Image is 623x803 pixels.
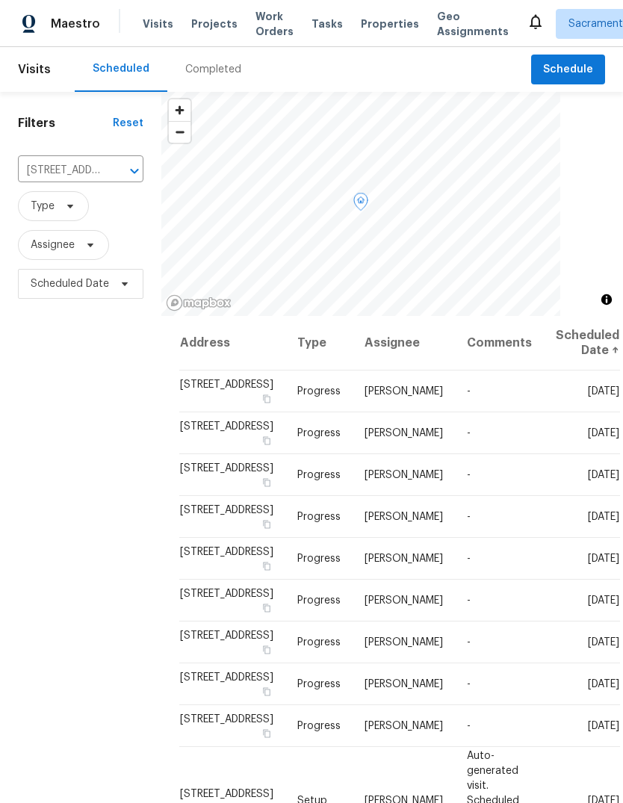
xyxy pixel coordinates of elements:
[180,463,273,474] span: [STREET_ADDRESS]
[18,116,113,131] h1: Filters
[180,788,273,799] span: [STREET_ADDRESS]
[602,291,611,308] span: Toggle attribution
[297,428,341,438] span: Progress
[365,428,443,438] span: [PERSON_NAME]
[297,595,341,606] span: Progress
[169,121,190,143] button: Zoom out
[311,19,343,29] span: Tasks
[180,379,273,390] span: [STREET_ADDRESS]
[437,9,509,39] span: Geo Assignments
[467,637,471,648] span: -
[180,505,273,515] span: [STREET_ADDRESS]
[297,386,341,397] span: Progress
[260,476,273,489] button: Copy Address
[543,61,593,79] span: Schedule
[297,470,341,480] span: Progress
[180,421,273,432] span: [STREET_ADDRESS]
[544,316,620,371] th: Scheduled Date ↑
[169,122,190,143] span: Zoom out
[588,554,619,564] span: [DATE]
[353,316,455,371] th: Assignee
[185,62,241,77] div: Completed
[166,294,232,311] a: Mapbox homepage
[297,679,341,689] span: Progress
[260,685,273,698] button: Copy Address
[18,159,102,182] input: Search for an address...
[588,679,619,689] span: [DATE]
[467,428,471,438] span: -
[467,512,471,522] span: -
[588,721,619,731] span: [DATE]
[467,679,471,689] span: -
[455,316,544,371] th: Comments
[260,434,273,447] button: Copy Address
[467,554,471,564] span: -
[113,116,143,131] div: Reset
[365,554,443,564] span: [PERSON_NAME]
[588,428,619,438] span: [DATE]
[365,470,443,480] span: [PERSON_NAME]
[161,92,560,316] canvas: Map
[297,637,341,648] span: Progress
[297,512,341,522] span: Progress
[143,16,173,31] span: Visits
[467,721,471,731] span: -
[467,595,471,606] span: -
[365,679,443,689] span: [PERSON_NAME]
[260,518,273,531] button: Copy Address
[588,595,619,606] span: [DATE]
[180,672,273,683] span: [STREET_ADDRESS]
[361,16,419,31] span: Properties
[365,386,443,397] span: [PERSON_NAME]
[255,9,294,39] span: Work Orders
[51,16,100,31] span: Maestro
[598,291,616,309] button: Toggle attribution
[31,199,55,214] span: Type
[260,727,273,740] button: Copy Address
[588,637,619,648] span: [DATE]
[31,238,75,252] span: Assignee
[260,559,273,573] button: Copy Address
[93,61,149,76] div: Scheduled
[179,316,285,371] th: Address
[191,16,238,31] span: Projects
[180,714,273,725] span: [STREET_ADDRESS]
[588,470,619,480] span: [DATE]
[297,721,341,731] span: Progress
[285,316,353,371] th: Type
[365,512,443,522] span: [PERSON_NAME]
[31,276,109,291] span: Scheduled Date
[260,392,273,406] button: Copy Address
[180,547,273,557] span: [STREET_ADDRESS]
[365,637,443,648] span: [PERSON_NAME]
[260,601,273,615] button: Copy Address
[365,595,443,606] span: [PERSON_NAME]
[467,386,471,397] span: -
[169,99,190,121] button: Zoom in
[18,53,51,86] span: Visits
[531,55,605,85] button: Schedule
[365,721,443,731] span: [PERSON_NAME]
[124,161,145,182] button: Open
[588,386,619,397] span: [DATE]
[588,512,619,522] span: [DATE]
[467,470,471,480] span: -
[180,589,273,599] span: [STREET_ADDRESS]
[297,554,341,564] span: Progress
[180,630,273,641] span: [STREET_ADDRESS]
[260,643,273,657] button: Copy Address
[353,193,368,216] div: Map marker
